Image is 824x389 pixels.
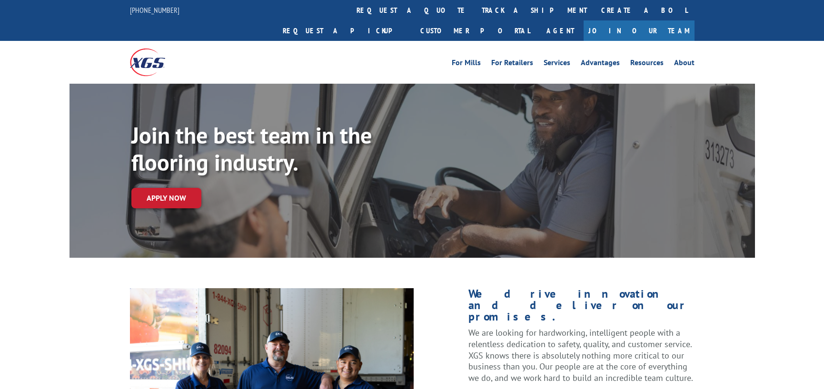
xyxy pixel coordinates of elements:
a: Resources [630,59,664,69]
a: Advantages [581,59,620,69]
a: Services [544,59,570,69]
a: Join Our Team [584,20,695,41]
a: Customer Portal [413,20,537,41]
a: Apply now [131,188,201,208]
a: For Mills [452,59,481,69]
h1: We drive innovation and deliver on our promises. [468,288,694,327]
a: Agent [537,20,584,41]
a: [PHONE_NUMBER] [130,5,179,15]
a: About [674,59,695,69]
a: For Retailers [491,59,533,69]
strong: Join the best team in the flooring industry. [131,120,372,177]
a: Request a pickup [276,20,413,41]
